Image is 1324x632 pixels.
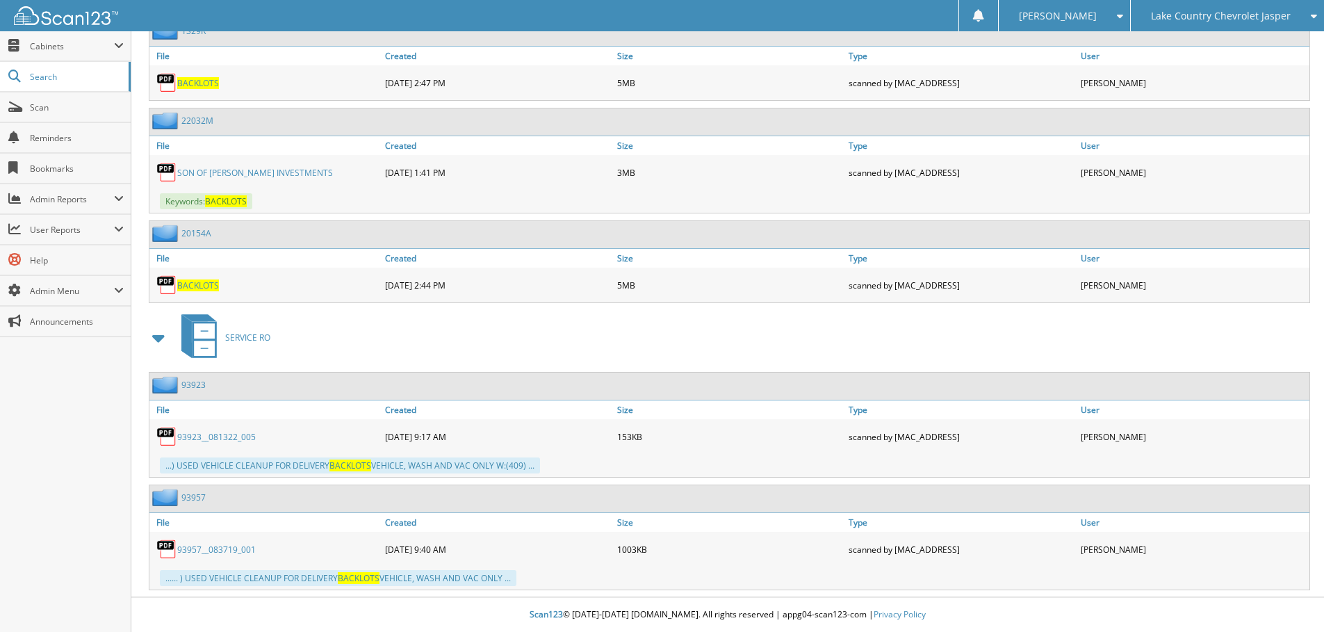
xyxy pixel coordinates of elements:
span: Search [30,71,122,83]
a: File [149,249,382,268]
a: Size [614,249,846,268]
a: Size [614,400,846,419]
img: scan123-logo-white.svg [14,6,118,25]
div: [DATE] 9:17 AM [382,423,614,451]
a: 93923 [181,379,206,391]
span: Scan123 [530,608,563,620]
div: © [DATE]-[DATE] [DOMAIN_NAME]. All rights reserved | appg04-scan123-com | [131,598,1324,632]
img: PDF.png [156,426,177,447]
span: Admin Menu [30,285,114,297]
div: scanned by [MAC_ADDRESS] [845,69,1077,97]
a: 22032M [181,115,213,127]
img: folder2.png [152,489,181,506]
a: 20154A [181,227,211,239]
span: Lake Country Chevrolet Jasper [1151,12,1291,20]
span: SERVICE RO [225,332,270,343]
a: File [149,47,382,65]
a: User [1077,47,1309,65]
span: BACKLOTS [205,195,247,207]
a: Size [614,136,846,155]
div: [PERSON_NAME] [1077,69,1309,97]
span: BACKLOTS [338,572,379,584]
div: scanned by [MAC_ADDRESS] [845,535,1077,563]
span: Scan [30,102,124,113]
div: 153KB [614,423,846,451]
div: 5MB [614,271,846,299]
span: [PERSON_NAME] [1019,12,1097,20]
div: [DATE] 2:44 PM [382,271,614,299]
a: User [1077,136,1309,155]
span: Keywords: [160,193,252,209]
span: Bookmarks [30,163,124,175]
div: [PERSON_NAME] [1077,423,1309,451]
a: File [149,513,382,532]
div: [DATE] 1:41 PM [382,159,614,186]
a: File [149,400,382,419]
a: Type [845,47,1077,65]
img: PDF.png [156,162,177,183]
div: [PERSON_NAME] [1077,159,1309,186]
a: 93957 [181,492,206,503]
img: PDF.png [156,72,177,93]
div: scanned by [MAC_ADDRESS] [845,423,1077,451]
a: 93923__081322_005 [177,431,256,443]
a: Size [614,47,846,65]
div: [DATE] 9:40 AM [382,535,614,563]
div: ...) USED VEHICLE CLEANUP FOR DELIVERY VEHICLE, WASH AND VAC ONLY W:(409) ... [160,457,540,473]
a: Type [845,400,1077,419]
a: Created [382,47,614,65]
div: ...... ) USED VEHICLE CLEANUP FOR DELIVERY VEHICLE, WASH AND VAC ONLY ... [160,570,516,586]
div: 1003KB [614,535,846,563]
div: scanned by [MAC_ADDRESS] [845,159,1077,186]
a: 93957__083719_001 [177,544,256,556]
a: BACKLOTS [177,279,219,291]
a: Created [382,136,614,155]
iframe: Chat Widget [1254,565,1324,632]
div: [PERSON_NAME] [1077,271,1309,299]
img: folder2.png [152,225,181,242]
div: scanned by [MAC_ADDRESS] [845,271,1077,299]
a: SERVICE RO [173,310,270,365]
span: Announcements [30,316,124,327]
a: Created [382,249,614,268]
a: User [1077,249,1309,268]
a: User [1077,400,1309,419]
a: Created [382,400,614,419]
img: PDF.png [156,539,177,560]
span: Help [30,254,124,266]
div: 5MB [614,69,846,97]
a: Type [845,136,1077,155]
span: Cabinets [30,40,114,52]
span: BACKLOTS [329,460,371,471]
span: Admin Reports [30,193,114,205]
a: Privacy Policy [874,608,926,620]
a: Type [845,249,1077,268]
span: Reminders [30,132,124,144]
a: Size [614,513,846,532]
div: 3MB [614,159,846,186]
div: [PERSON_NAME] [1077,535,1309,563]
a: BACKLOTS [177,77,219,89]
div: [DATE] 2:47 PM [382,69,614,97]
a: SON OF [PERSON_NAME] INVESTMENTS [177,167,333,179]
img: folder2.png [152,376,181,394]
span: User Reports [30,224,114,236]
img: PDF.png [156,275,177,295]
a: File [149,136,382,155]
a: Created [382,513,614,532]
a: Type [845,513,1077,532]
a: User [1077,513,1309,532]
img: folder2.png [152,112,181,129]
